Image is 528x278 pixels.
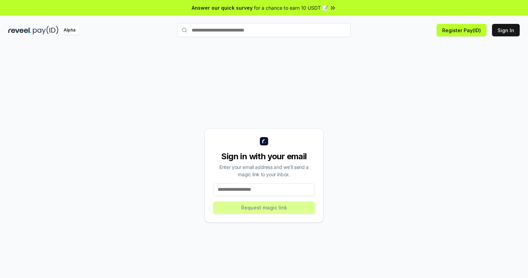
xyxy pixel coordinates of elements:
img: pay_id [33,26,58,35]
span: Answer our quick survey [192,4,253,11]
button: Sign In [492,24,520,36]
img: reveel_dark [8,26,31,35]
div: Enter your email address and we’ll send a magic link to your inbox. [213,163,315,178]
button: Register Pay(ID) [437,24,486,36]
img: logo_small [260,137,268,145]
div: Sign in with your email [213,151,315,162]
div: Alpha [60,26,79,35]
span: for a chance to earn 10 USDT 📝 [254,4,328,11]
